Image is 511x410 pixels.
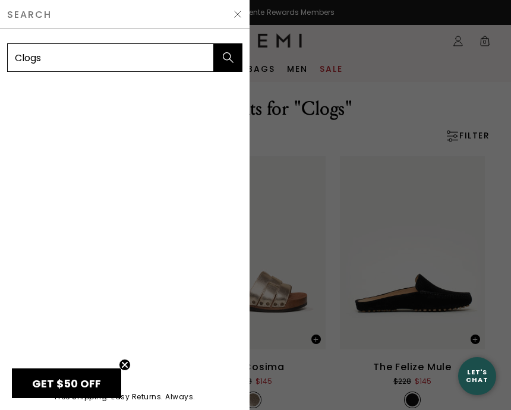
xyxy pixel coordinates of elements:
img: Hide Slider [233,10,242,19]
div: GET $50 OFFClose teaser [12,368,121,398]
div: Let's Chat [458,368,496,383]
input: What are you looking for? [7,43,214,72]
span: GET $50 OFF [32,376,101,391]
button: Close teaser [119,359,131,371]
span: Search [7,10,52,19]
